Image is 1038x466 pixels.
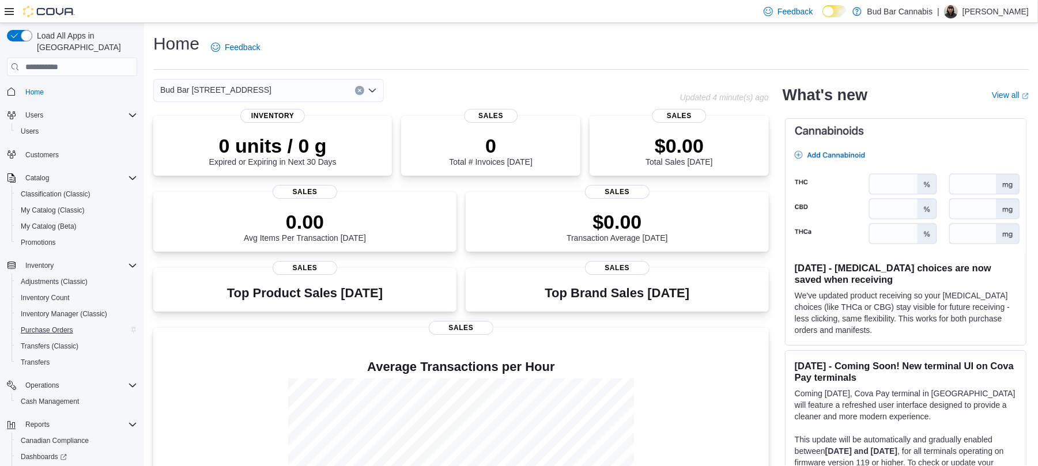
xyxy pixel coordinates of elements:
[464,109,518,123] span: Sales
[21,148,63,162] a: Customers
[545,286,690,300] h3: Top Brand Sales [DATE]
[16,339,137,353] span: Transfers (Classic)
[21,436,89,445] span: Canadian Compliance
[368,86,377,95] button: Open list of options
[962,5,1029,18] p: [PERSON_NAME]
[16,203,89,217] a: My Catalog (Classic)
[16,307,112,321] a: Inventory Manager (Classic)
[12,234,142,251] button: Promotions
[12,202,142,218] button: My Catalog (Classic)
[944,5,958,18] div: Marina B
[21,222,77,231] span: My Catalog (Beta)
[23,6,75,17] img: Cova
[567,210,668,243] div: Transaction Average [DATE]
[16,450,71,464] a: Dashboards
[160,83,271,97] span: Bud Bar [STREET_ADDRESS]
[21,277,88,286] span: Adjustments (Classic)
[2,257,142,274] button: Inventory
[12,322,142,338] button: Purchase Orders
[273,261,337,275] span: Sales
[12,338,142,354] button: Transfers (Classic)
[12,218,142,234] button: My Catalog (Beta)
[16,339,83,353] a: Transfers (Classic)
[16,291,74,305] a: Inventory Count
[21,378,64,392] button: Operations
[783,86,867,104] h2: What's new
[21,418,137,431] span: Reports
[25,173,49,183] span: Catalog
[652,109,706,123] span: Sales
[429,321,493,335] span: Sales
[153,32,199,55] h1: Home
[16,236,61,249] a: Promotions
[21,85,48,99] a: Home
[25,88,44,97] span: Home
[21,309,107,319] span: Inventory Manager (Classic)
[2,146,142,163] button: Customers
[795,388,1017,422] p: Coming [DATE], Cova Pay terminal in [GEOGRAPHIC_DATA] will feature a refreshed user interface des...
[21,108,137,122] span: Users
[795,262,1017,285] h3: [DATE] - [MEDICAL_DATA] choices are now saved when receiving
[21,147,137,162] span: Customers
[21,127,39,136] span: Users
[12,449,142,465] a: Dashboards
[16,395,137,408] span: Cash Management
[273,185,337,199] span: Sales
[21,206,85,215] span: My Catalog (Classic)
[12,290,142,306] button: Inventory Count
[16,450,137,464] span: Dashboards
[822,5,847,17] input: Dark Mode
[21,397,79,406] span: Cash Management
[21,259,137,272] span: Inventory
[32,30,137,53] span: Load All Apps in [GEOGRAPHIC_DATA]
[21,108,48,122] button: Users
[777,6,813,17] span: Feedback
[680,93,769,102] p: Updated 4 minute(s) ago
[12,393,142,410] button: Cash Management
[825,446,897,456] strong: [DATE] and [DATE]
[16,355,54,369] a: Transfers
[2,416,142,433] button: Reports
[16,124,43,138] a: Users
[21,325,73,335] span: Purchase Orders
[12,433,142,449] button: Canadian Compliance
[21,259,58,272] button: Inventory
[16,323,137,337] span: Purchase Orders
[937,5,939,18] p: |
[21,293,70,302] span: Inventory Count
[795,290,1017,336] p: We've updated product receiving so your [MEDICAL_DATA] choices (like THCa or CBG) stay visible fo...
[12,274,142,290] button: Adjustments (Classic)
[585,261,650,275] span: Sales
[16,203,137,217] span: My Catalog (Classic)
[21,84,137,98] span: Home
[21,342,78,351] span: Transfers (Classic)
[16,323,78,337] a: Purchase Orders
[16,291,137,305] span: Inventory Count
[2,107,142,123] button: Users
[12,354,142,370] button: Transfers
[646,134,712,166] div: Total Sales [DATE]
[16,355,137,369] span: Transfers
[25,381,59,390] span: Operations
[16,219,81,233] a: My Catalog (Beta)
[1022,93,1029,100] svg: External link
[12,186,142,202] button: Classification (Classic)
[163,360,760,374] h4: Average Transactions per Hour
[206,36,265,59] a: Feedback
[25,111,43,120] span: Users
[225,41,260,53] span: Feedback
[21,378,137,392] span: Operations
[2,83,142,100] button: Home
[21,171,54,185] button: Catalog
[25,420,50,429] span: Reports
[16,219,137,233] span: My Catalog (Beta)
[16,395,84,408] a: Cash Management
[795,360,1017,383] h3: [DATE] - Coming Soon! New terminal UI on Cova Pay terminals
[21,452,67,461] span: Dashboards
[25,150,59,160] span: Customers
[567,210,668,233] p: $0.00
[16,236,137,249] span: Promotions
[355,86,364,95] button: Clear input
[25,261,54,270] span: Inventory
